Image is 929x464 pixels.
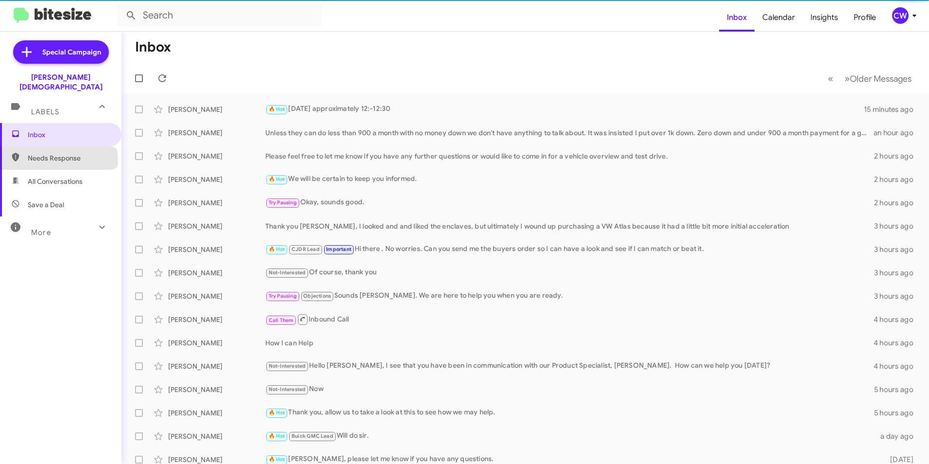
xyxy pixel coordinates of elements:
div: [PERSON_NAME] [168,151,265,161]
div: [PERSON_NAME] [168,245,265,254]
nav: Page navigation example [823,69,917,89]
div: [DATE] approximately 12:-12:30 [265,104,864,115]
div: [PERSON_NAME] [168,268,265,278]
div: 5 hours ago [874,408,921,418]
span: 🔥 Hot [269,433,285,439]
span: Buick GMC Lead [292,433,333,439]
div: [PERSON_NAME] [168,385,265,394]
div: 3 hours ago [874,291,921,301]
div: Hello [PERSON_NAME], I see that you have been in communication with our Product Specialist, [PERS... [265,360,874,372]
div: [PERSON_NAME] [168,315,265,324]
span: Objections [303,293,331,299]
a: Calendar [755,3,803,32]
span: Not-Interested [269,363,306,369]
div: Sounds [PERSON_NAME]. We are here to help you when you are ready. [265,290,874,302]
span: Labels [31,107,59,116]
span: « [828,72,833,85]
input: Search [118,4,322,27]
a: Inbox [719,3,755,32]
div: Thank you, allow us to take a look at this to see how we may help. [265,407,874,418]
span: Needs Response [28,153,110,163]
span: Save a Deal [28,200,64,210]
div: How I can Help [265,338,874,348]
div: Thank you [PERSON_NAME], I looked and and liked the enclaves, but ultimately I wound up purchasin... [265,221,874,231]
div: Please feel free to let me know if you have any further questions or would like to come in for a ... [265,151,874,161]
div: CW [892,7,909,24]
h1: Inbox [135,39,171,55]
div: [PERSON_NAME] [168,221,265,231]
div: 4 hours ago [874,338,921,348]
span: CJDR Lead [292,246,320,252]
span: Important [326,246,351,252]
a: Profile [846,3,884,32]
a: Insights [803,3,846,32]
div: [PERSON_NAME] [168,431,265,441]
div: an hour ago [874,128,921,138]
div: [PERSON_NAME] [168,198,265,208]
div: 15 minutes ago [864,105,921,114]
span: 🔥 Hot [269,176,285,182]
span: 🔥 Hot [269,456,285,463]
div: [PERSON_NAME] [168,361,265,371]
span: Try Pausing [269,293,297,299]
span: 🔥 Hot [269,106,285,112]
div: We will be certain to keep you informed. [265,174,874,185]
span: All Conversations [28,177,83,186]
span: Inbox [28,130,110,140]
div: 2 hours ago [874,175,921,184]
span: Not-Interested [269,386,306,393]
span: 🔥 Hot [269,246,285,252]
div: 4 hours ago [874,361,921,371]
div: [PERSON_NAME] [168,408,265,418]
span: » [844,72,850,85]
span: Special Campaign [42,47,101,57]
div: [PERSON_NAME] [168,291,265,301]
div: 2 hours ago [874,198,921,208]
div: 3 hours ago [874,245,921,254]
div: Unless they can do less than 900 a month with no money down we don't have anything to talk about.... [265,128,874,138]
button: CW [884,7,918,24]
span: More [31,228,51,237]
div: 3 hours ago [874,221,921,231]
div: Of course, thank you [265,267,874,278]
div: a day ago [875,431,921,441]
div: [PERSON_NAME] [168,105,265,114]
div: 4 hours ago [874,315,921,324]
div: [PERSON_NAME] [168,128,265,138]
button: Previous [822,69,839,89]
div: Inbound Call [265,313,874,325]
span: 🔥 Hot [269,410,285,416]
div: Will do sir. [265,430,875,442]
span: Try Pausing [269,199,297,206]
a: Special Campaign [13,40,109,64]
div: 2 hours ago [874,151,921,161]
div: Okay, sounds good. [265,197,874,208]
button: Next [839,69,917,89]
div: 5 hours ago [874,385,921,394]
div: Now [265,384,874,395]
div: 3 hours ago [874,268,921,278]
div: [PERSON_NAME] [168,338,265,348]
div: [PERSON_NAME] [168,175,265,184]
span: Call Them [269,317,294,323]
span: Not-Interested [269,269,306,276]
span: Older Messages [850,73,912,84]
div: Hi there . No worries. Can you send me the buyers order so I can have a look and see if I can mat... [265,244,874,255]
